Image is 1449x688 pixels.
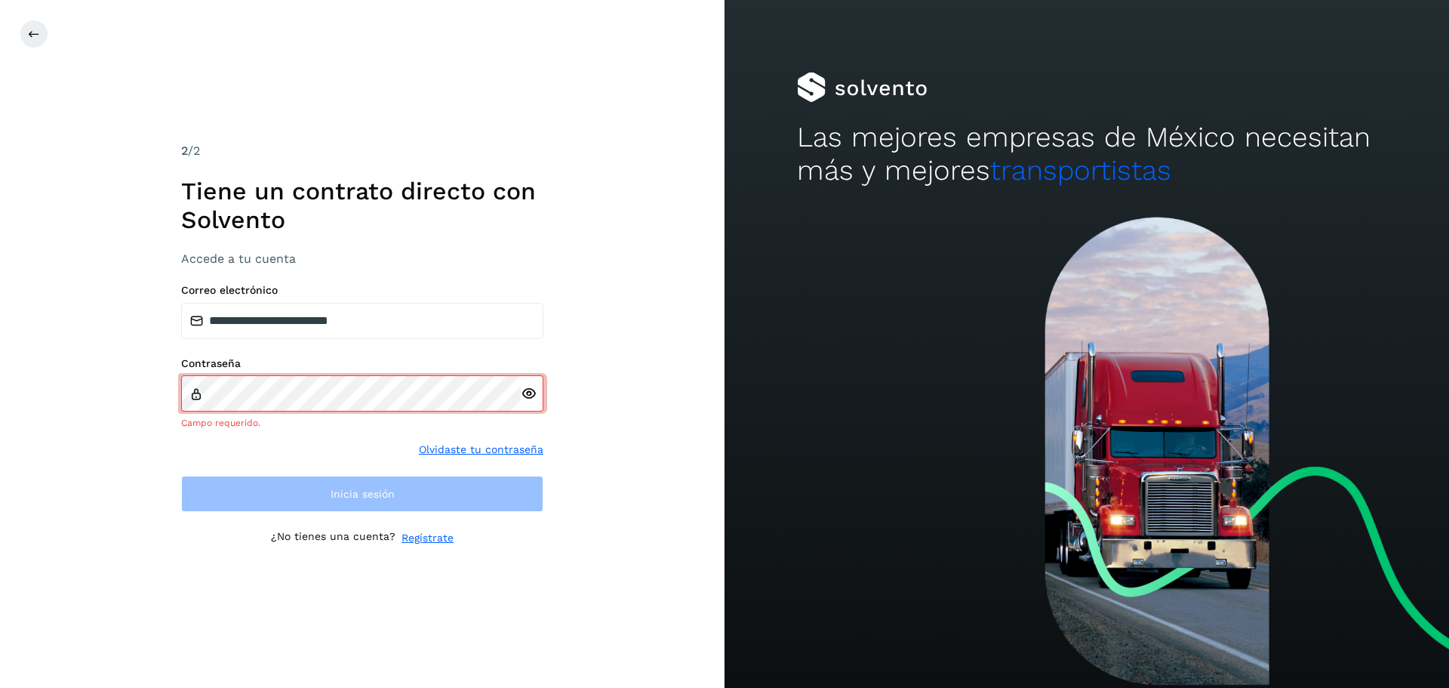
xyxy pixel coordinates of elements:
label: Correo electrónico [181,284,543,297]
h2: Las mejores empresas de México necesitan más y mejores [797,121,1377,188]
a: Olvidaste tu contraseña [419,442,543,458]
div: Campo requerido. [181,416,543,430]
label: Contraseña [181,357,543,370]
a: Regístrate [401,530,454,546]
h1: Tiene un contrato directo con Solvento [181,177,543,235]
button: Inicia sesión [181,476,543,512]
div: /2 [181,142,543,160]
span: transportistas [990,154,1171,187]
span: Inicia sesión [331,489,395,499]
p: ¿No tienes una cuenta? [271,530,395,546]
h3: Accede a tu cuenta [181,251,543,266]
span: 2 [181,143,188,158]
